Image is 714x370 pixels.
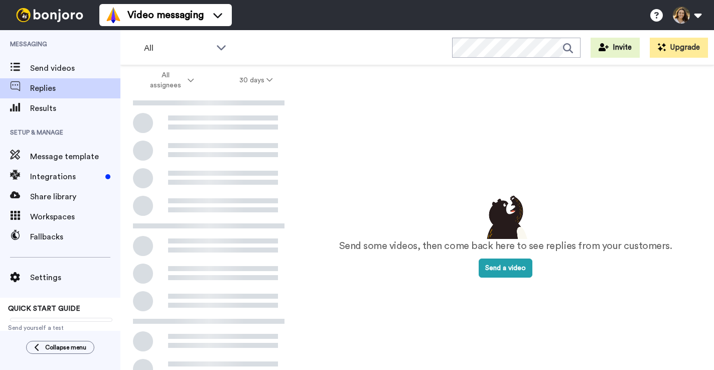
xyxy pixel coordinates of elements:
[217,71,296,89] button: 30 days
[30,171,101,183] span: Integrations
[30,151,120,163] span: Message template
[144,42,211,54] span: All
[30,211,120,223] span: Workspaces
[45,343,86,351] span: Collapse menu
[339,239,672,254] p: Send some videos, then come back here to see replies from your customers.
[479,265,532,272] a: Send a video
[30,191,120,203] span: Share library
[122,66,217,94] button: All assignees
[591,38,640,58] button: Invite
[8,305,80,312] span: QUICK START GUIDE
[30,272,120,284] span: Settings
[26,341,94,354] button: Collapse menu
[8,324,112,332] span: Send yourself a test
[127,8,204,22] span: Video messaging
[105,7,121,23] img: vm-color.svg
[481,193,531,239] img: results-emptystates.png
[30,231,120,243] span: Fallbacks
[30,102,120,114] span: Results
[30,62,120,74] span: Send videos
[145,70,186,90] span: All assignees
[479,259,532,278] button: Send a video
[650,38,708,58] button: Upgrade
[30,82,120,94] span: Replies
[12,8,87,22] img: bj-logo-header-white.svg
